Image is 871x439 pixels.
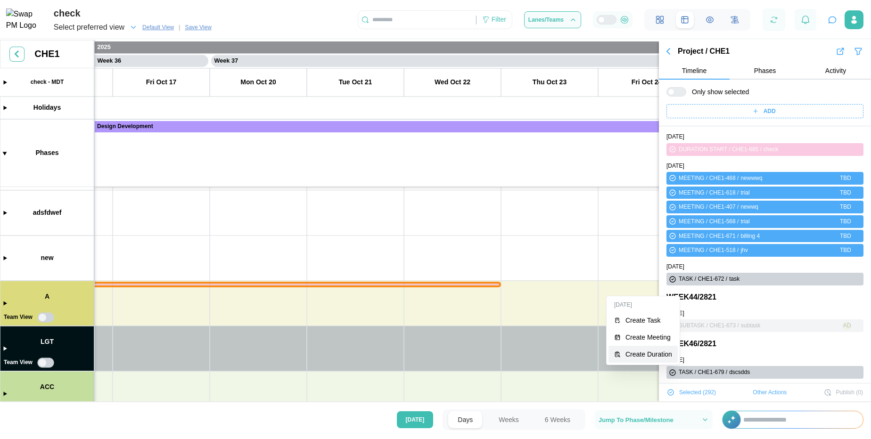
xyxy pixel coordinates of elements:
div: newwwq [740,174,838,183]
a: WEEK 44 / 2821 [666,292,716,303]
div: TBD [840,246,851,255]
div: TBD [840,232,851,241]
div: Create Task [625,317,672,324]
div: | [179,23,180,32]
span: Other Actions [753,386,787,399]
button: 6 Weeks [535,411,580,428]
a: [DATE] [666,162,684,171]
button: Refresh Grid [767,13,781,26]
span: ADD [764,105,776,118]
div: Project / CHE1 [678,46,835,57]
div: TBD [840,217,851,226]
div: check [764,145,851,154]
span: Activity [825,67,846,74]
div: check [54,6,215,21]
div: AD [843,321,851,330]
div: TASK / CHE1-679 / [679,368,727,377]
button: Open project assistant [826,13,839,26]
div: trial [740,217,838,226]
div: MEETING / CHE1-568 / [679,217,739,226]
span: Phases [754,67,776,74]
div: MEETING / CHE1-671 / [679,232,739,241]
div: newwq [740,203,838,211]
span: Jump To Phase/Milestone [599,417,674,423]
span: Selected ( 292 ) [679,386,716,399]
div: TBD [840,188,851,197]
div: subtask [741,321,841,330]
a: [DATE] [666,132,684,141]
div: TASK / CHE1-672 / [679,275,727,284]
div: MEETING / CHE1-407 / [679,203,739,211]
div: [DATE] [608,298,678,312]
span: Default View [142,23,174,32]
div: ENDS WED OCT 22 2025 [679,145,762,154]
div: Create Meeting [625,333,672,341]
div: Create Duration [625,350,672,358]
div: + [722,411,863,429]
button: Days [448,411,482,428]
span: Select preferred view [54,21,124,34]
div: trial [740,188,838,197]
a: WEEK 46 / 2821 [666,338,716,350]
a: [DATE] [666,262,684,271]
span: Lanes/Teams [528,17,564,23]
span: Timeline [682,67,707,74]
button: Weeks [489,411,528,428]
div: Filter [492,15,506,25]
div: MEETING / CHE1-618 / [679,188,739,197]
span: Only show selected [686,87,749,97]
div: jhv [740,246,838,255]
button: Export Results [835,46,846,57]
div: billing 4 [740,232,838,241]
img: Swap PM Logo [6,8,44,32]
div: TBD [840,174,851,183]
span: [DATE] [406,412,425,428]
div: TBD [840,203,851,211]
button: Filter [853,46,863,57]
span: Save View [185,23,211,32]
div: MEETING / CHE1-468 / [679,174,739,183]
div: dscsdds [729,368,851,377]
div: MEETING / CHE1-518 / [679,246,739,255]
div: SUBTASK / CHE1-673 / [679,321,739,330]
div: task [729,275,851,284]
